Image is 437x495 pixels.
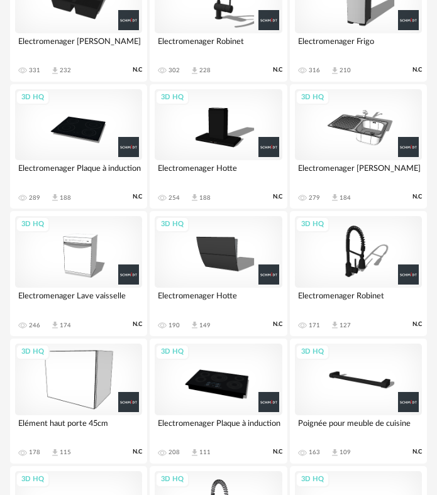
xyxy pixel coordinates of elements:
[155,472,189,487] div: 3D HQ
[133,66,142,74] span: N.C
[150,211,287,336] a: 3D HQ Electromenager Hotte 190 Download icon 149 N.C
[295,160,422,185] div: Electromenager [PERSON_NAME]
[199,194,211,202] div: 188
[340,67,351,74] div: 210
[133,448,142,456] span: N.C
[10,84,147,209] a: 3D HQ Electromenager Plaque à induction 289 Download icon 188 N.C
[412,66,422,74] span: N.C
[50,66,60,75] span: Download icon
[155,288,282,313] div: Electromenager Hotte
[273,320,282,329] span: N.C
[412,448,422,456] span: N.C
[412,320,422,329] span: N.C
[340,194,351,202] div: 184
[295,33,422,58] div: Electromenager Frigo
[155,33,282,58] div: Electromenager Robinet
[60,322,71,329] div: 174
[10,211,147,336] a: 3D HQ Electromenager Lave vaisselle 246 Download icon 174 N.C
[60,67,71,74] div: 232
[155,160,282,185] div: Electromenager Hotte
[309,194,320,202] div: 279
[16,217,50,232] div: 3D HQ
[16,90,50,106] div: 3D HQ
[190,193,199,202] span: Download icon
[150,339,287,464] a: 3D HQ Electromenager Plaque à induction 208 Download icon 111 N.C
[330,448,340,457] span: Download icon
[340,322,351,329] div: 127
[15,288,142,313] div: Electromenager Lave vaisselle
[15,415,142,440] div: Elément haut porte 45cm
[150,84,287,209] a: 3D HQ Electromenager Hotte 254 Download icon 188 N.C
[16,344,50,360] div: 3D HQ
[50,448,60,457] span: Download icon
[296,344,329,360] div: 3D HQ
[296,217,329,232] div: 3D HQ
[273,193,282,201] span: N.C
[199,67,211,74] div: 228
[15,160,142,185] div: Electromenager Plaque à induction
[60,449,71,456] div: 115
[309,67,320,74] div: 316
[29,322,40,329] div: 246
[155,344,189,360] div: 3D HQ
[169,322,180,329] div: 190
[273,66,282,74] span: N.C
[155,415,282,440] div: Electromenager Plaque à induction
[190,448,199,457] span: Download icon
[199,449,211,456] div: 111
[10,339,147,464] a: 3D HQ Elément haut porte 45cm 178 Download icon 115 N.C
[296,472,329,487] div: 3D HQ
[50,193,60,202] span: Download icon
[295,415,422,440] div: Poignée pour meuble de cuisine
[50,320,60,330] span: Download icon
[190,66,199,75] span: Download icon
[169,194,180,202] div: 254
[330,193,340,202] span: Download icon
[290,339,427,464] a: 3D HQ Poignée pour meuble de cuisine 163 Download icon 109 N.C
[169,449,180,456] div: 208
[273,448,282,456] span: N.C
[133,320,142,329] span: N.C
[155,217,189,232] div: 3D HQ
[133,193,142,201] span: N.C
[330,66,340,75] span: Download icon
[412,193,422,201] span: N.C
[309,322,320,329] div: 171
[290,211,427,336] a: 3D HQ Electromenager Robinet 171 Download icon 127 N.C
[295,288,422,313] div: Electromenager Robinet
[199,322,211,329] div: 149
[16,472,50,487] div: 3D HQ
[60,194,71,202] div: 188
[330,320,340,330] span: Download icon
[296,90,329,106] div: 3D HQ
[29,194,40,202] div: 289
[309,449,320,456] div: 163
[340,449,351,456] div: 109
[155,90,189,106] div: 3D HQ
[29,449,40,456] div: 178
[169,67,180,74] div: 302
[15,33,142,58] div: Electromenager [PERSON_NAME]
[290,84,427,209] a: 3D HQ Electromenager [PERSON_NAME] 279 Download icon 184 N.C
[29,67,40,74] div: 331
[190,320,199,330] span: Download icon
